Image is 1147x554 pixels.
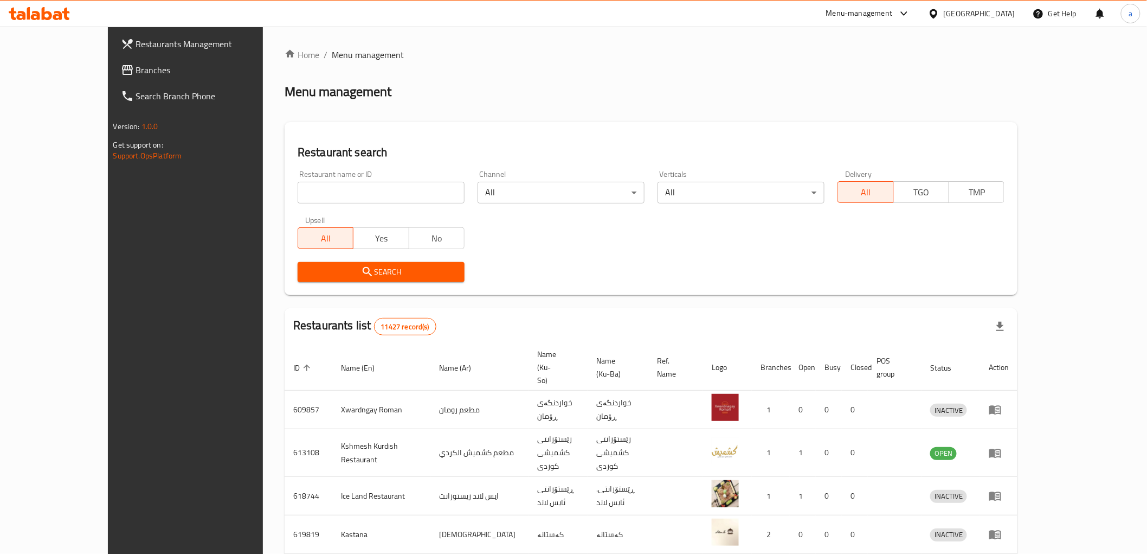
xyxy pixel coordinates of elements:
[374,318,436,335] div: Total records count
[113,119,140,133] span: Version:
[298,262,465,282] button: Search
[930,490,967,502] span: INACTIVE
[893,181,949,203] button: TGO
[302,231,349,246] span: All
[298,144,1004,161] h2: Restaurant search
[353,227,409,249] button: Yes
[324,48,327,61] li: /
[529,515,588,554] td: کەستانە
[712,519,739,546] img: Kastana
[930,361,965,374] span: Status
[430,429,529,477] td: مطعم كشميش الكردي
[790,429,816,477] td: 1
[949,181,1004,203] button: TMP
[112,57,299,83] a: Branches
[930,490,967,503] div: INACTIVE
[113,149,182,163] a: Support.OpsPlatform
[826,7,893,20] div: Menu-management
[293,317,436,335] h2: Restaurants list
[930,447,957,460] div: OPEN
[752,515,790,554] td: 2
[989,447,1009,460] div: Menu
[529,391,588,429] td: خواردنگەی ڕۆمان
[537,348,575,387] span: Name (Ku-So)
[816,429,842,477] td: 0
[703,345,752,391] th: Logo
[842,429,868,477] td: 0
[980,345,1017,391] th: Action
[712,437,739,464] img: Kshmesh Kurdish Restaurant
[752,345,790,391] th: Branches
[285,515,332,554] td: 619819
[816,477,842,515] td: 0
[332,515,430,554] td: Kastana
[816,345,842,391] th: Busy
[306,265,456,279] span: Search
[430,515,529,554] td: [DEMOGRAPHIC_DATA]
[358,231,404,246] span: Yes
[285,83,391,100] h2: Menu management
[332,477,430,515] td: Ice Land Restaurant
[588,477,648,515] td: .ڕێستۆرانتی ئایس لاند
[842,515,868,554] td: 0
[816,391,842,429] td: 0
[898,184,945,200] span: TGO
[293,361,314,374] span: ID
[285,48,319,61] a: Home
[305,216,325,224] label: Upsell
[414,231,460,246] span: No
[1129,8,1132,20] span: a
[837,181,893,203] button: All
[430,477,529,515] td: ايس لاند ريستورانت
[790,391,816,429] td: 0
[658,182,824,203] div: All
[285,391,332,429] td: 609857
[332,48,404,61] span: Menu management
[332,429,430,477] td: Kshmesh Kurdish Restaurant
[298,227,353,249] button: All
[712,394,739,421] img: Xwardngay Roman
[341,361,389,374] span: Name (En)
[842,477,868,515] td: 0
[285,48,1017,61] nav: breadcrumb
[712,480,739,507] img: Ice Land Restaurant
[529,429,588,477] td: رێستۆرانتی کشمیشى كوردى
[752,477,790,515] td: 1
[930,404,967,417] div: INACTIVE
[816,515,842,554] td: 0
[141,119,158,133] span: 1.0.0
[375,322,436,332] span: 11427 record(s)
[588,429,648,477] td: رێستۆرانتی کشمیشى كوردى
[845,170,872,178] label: Delivery
[588,391,648,429] td: خواردنگەی ڕۆمان
[136,37,291,50] span: Restaurants Management
[842,345,868,391] th: Closed
[752,429,790,477] td: 1
[136,90,291,103] span: Search Branch Phone
[987,314,1013,340] div: Export file
[430,391,529,429] td: مطعم رومان
[112,83,299,109] a: Search Branch Phone
[657,354,690,380] span: Ref. Name
[298,182,465,203] input: Search for restaurant name or ID..
[989,528,1009,541] div: Menu
[439,361,485,374] span: Name (Ar)
[877,354,908,380] span: POS group
[842,391,868,429] td: 0
[790,345,816,391] th: Open
[989,403,1009,416] div: Menu
[529,477,588,515] td: ڕێستۆرانتی ئایس لاند
[285,429,332,477] td: 613108
[790,477,816,515] td: 1
[953,184,1000,200] span: TMP
[842,184,889,200] span: All
[930,528,967,541] span: INACTIVE
[113,138,163,152] span: Get support on:
[989,489,1009,502] div: Menu
[136,63,291,77] span: Branches
[930,447,957,460] span: OPEN
[790,515,816,554] td: 0
[478,182,645,203] div: All
[588,515,648,554] td: کەستانە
